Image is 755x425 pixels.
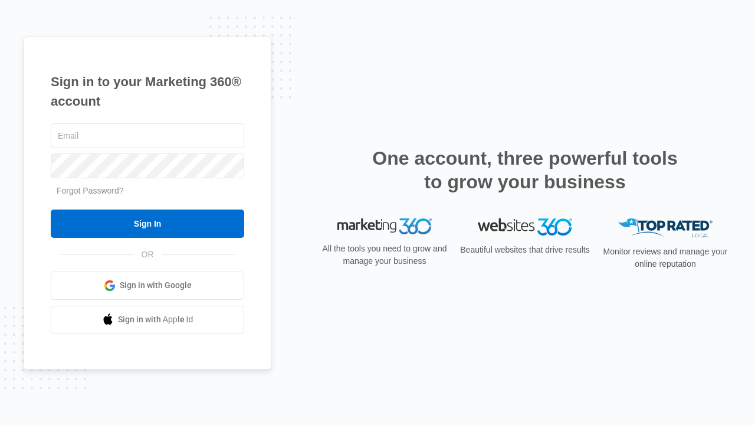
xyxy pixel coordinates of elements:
[51,210,244,238] input: Sign In
[133,249,162,261] span: OR
[337,218,432,235] img: Marketing 360
[51,72,244,111] h1: Sign in to your Marketing 360® account
[618,218,713,238] img: Top Rated Local
[319,243,451,267] p: All the tools you need to grow and manage your business
[599,246,731,270] p: Monitor reviews and manage your online reputation
[51,306,244,334] a: Sign in with Apple Id
[478,218,572,236] img: Websites 360
[57,186,124,195] a: Forgot Password?
[120,279,192,292] span: Sign in with Google
[51,123,244,148] input: Email
[118,313,193,326] span: Sign in with Apple Id
[459,244,591,256] p: Beautiful websites that drive results
[51,272,244,300] a: Sign in with Google
[369,146,681,194] h2: One account, three powerful tools to grow your business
